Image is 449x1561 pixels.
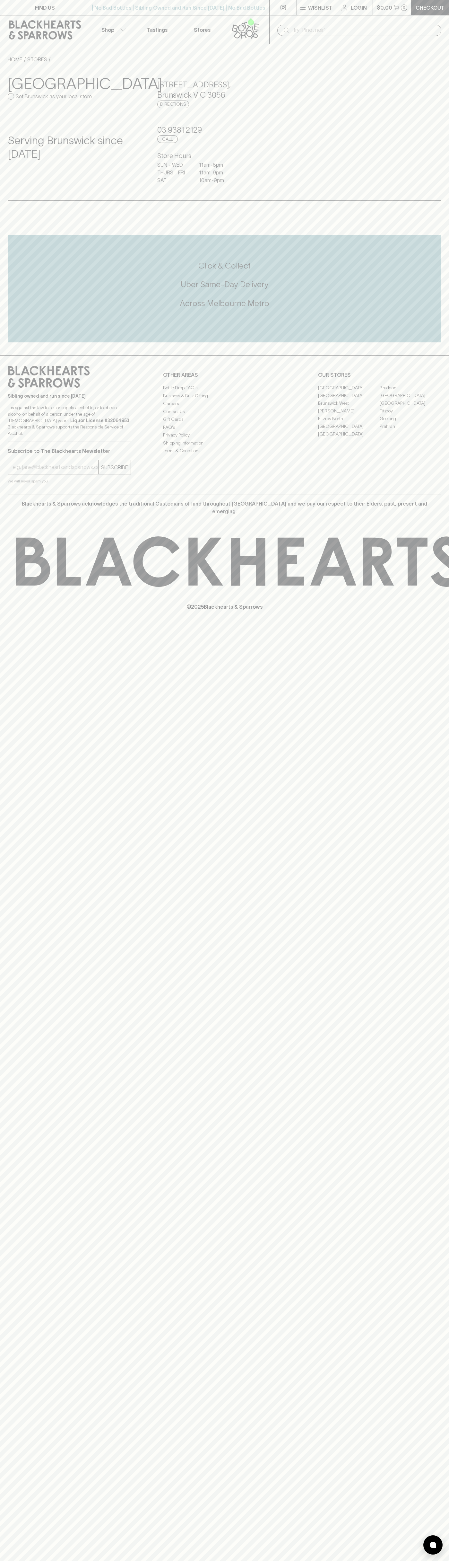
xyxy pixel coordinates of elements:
p: 11am - 8pm [199,161,231,169]
input: Try "Pinot noir" [293,25,436,35]
a: [GEOGRAPHIC_DATA] [318,430,380,438]
a: [GEOGRAPHIC_DATA] [318,422,380,430]
p: Login [351,4,367,12]
h6: Store Hours [157,151,291,161]
a: Terms & Conditions [163,447,286,455]
h5: [STREET_ADDRESS] , Brunswick VIC 3056 [157,80,291,100]
p: 11am - 9pm [199,169,231,176]
p: THURS - FRI [157,169,189,176]
h4: Serving Brunswick since [DATE] [8,134,142,161]
input: e.g. jane@blackheartsandsparrows.com.au [13,462,98,472]
p: OUR STORES [318,371,441,379]
img: bubble-icon [430,1542,436,1548]
h5: 03 9381 2129 [157,125,291,135]
a: Careers [163,400,286,408]
p: It is against the law to sell or supply alcohol to, or to obtain alcohol on behalf of a person un... [8,404,131,437]
a: [GEOGRAPHIC_DATA] [380,392,441,399]
a: Fitzroy [380,407,441,415]
p: FIND US [35,4,55,12]
a: Gift Cards [163,416,286,423]
a: Contact Us [163,408,286,415]
p: Sibling owned and run since [DATE] [8,393,131,399]
h5: Click & Collect [8,260,441,271]
h3: [GEOGRAPHIC_DATA] [8,75,142,93]
a: STORES [27,57,47,62]
p: OTHER AREAS [163,371,286,379]
p: Wishlist [308,4,332,12]
a: Stores [180,15,225,44]
a: Brunswick West [318,399,380,407]
p: 0 [403,6,405,9]
a: Braddon [380,384,441,392]
a: [GEOGRAPHIC_DATA] [318,384,380,392]
p: $0.00 [377,4,392,12]
a: [GEOGRAPHIC_DATA] [318,392,380,399]
a: Geelong [380,415,441,422]
p: SAT [157,176,189,184]
a: Business & Bulk Gifting [163,392,286,400]
a: [PERSON_NAME] [318,407,380,415]
a: Tastings [135,15,180,44]
a: Bottle Drop FAQ's [163,384,286,392]
p: Checkout [416,4,445,12]
p: Stores [194,26,211,34]
p: Shop [101,26,114,34]
a: HOME [8,57,22,62]
p: Tastings [147,26,168,34]
strong: Liquor License #32064953 [70,418,129,423]
a: FAQ's [163,423,286,431]
a: Call [157,135,178,143]
button: SUBSCRIBE [99,460,131,474]
p: We will never spam you [8,478,131,484]
p: Subscribe to The Blackhearts Newsletter [8,447,131,455]
h5: Uber Same-Day Delivery [8,279,441,290]
p: SUN - WED [157,161,189,169]
a: Directions [157,101,189,108]
p: Set Brunswick as your local store [16,93,92,100]
a: Privacy Policy [163,431,286,439]
p: 10am - 9pm [199,176,231,184]
a: Fitzroy North [318,415,380,422]
a: Prahran [380,422,441,430]
a: [GEOGRAPHIC_DATA] [380,399,441,407]
p: Blackhearts & Sparrows acknowledges the traditional Custodians of land throughout [GEOGRAPHIC_DAT... [13,500,436,515]
p: SUBSCRIBE [101,463,128,471]
div: Call to action block [8,235,441,342]
button: Shop [90,15,135,44]
h5: Across Melbourne Metro [8,298,441,309]
a: Shipping Information [163,439,286,447]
